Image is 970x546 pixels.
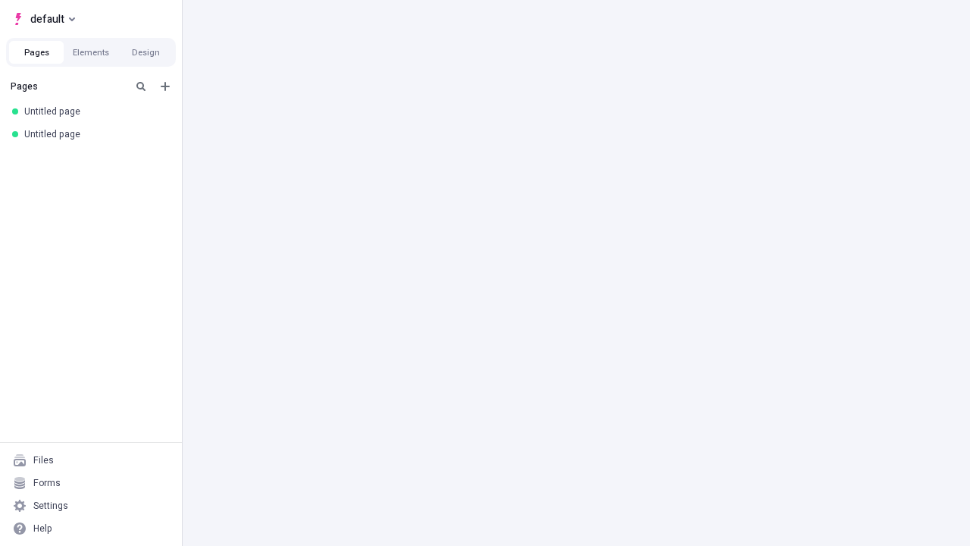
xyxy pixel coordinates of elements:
[11,80,126,93] div: Pages
[30,10,64,28] span: default
[64,41,118,64] button: Elements
[156,77,174,96] button: Add new
[33,522,52,535] div: Help
[33,454,54,466] div: Files
[118,41,173,64] button: Design
[6,8,81,30] button: Select site
[33,500,68,512] div: Settings
[9,41,64,64] button: Pages
[33,477,61,489] div: Forms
